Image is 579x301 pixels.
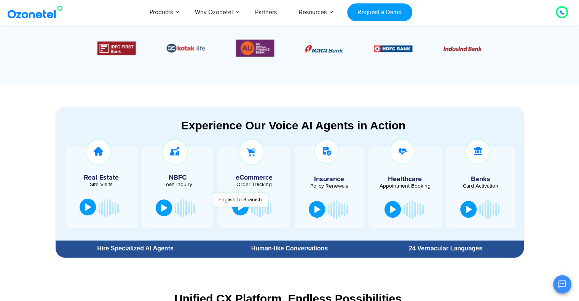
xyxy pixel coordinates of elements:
[305,44,343,53] div: 1 / 6
[222,182,286,187] div: Order Tracking
[374,44,413,53] div: 2 / 6
[374,183,436,189] div: Appointment Booking
[97,38,482,58] div: Image Carousel
[374,45,413,52] img: Picture9.png
[347,3,412,21] a: Request a Demo
[215,245,364,252] div: Human-like Conversations
[371,245,520,252] div: 24 Vernacular Languages
[450,183,512,189] div: Card Activation
[450,176,512,183] h5: Banks
[166,43,205,54] img: Picture26.jpg
[298,176,360,183] h5: Insurance
[236,38,274,58] div: 6 / 6
[236,38,274,58] img: Picture13.png
[553,275,571,293] button: Open chat
[63,119,524,132] div: Experience Our Voice AI Agents in Action
[97,41,136,55] img: Picture12.png
[166,43,205,54] div: 5 / 6
[97,41,136,55] div: 4 / 6
[305,45,343,53] img: Picture8.png
[69,182,134,187] div: Site Visits
[222,174,286,181] h5: eCommerce
[374,176,436,183] h5: Healthcare
[59,245,212,252] div: Hire Specialized AI Agents
[298,183,360,189] div: Policy Renewals
[145,182,210,187] div: Loan Inquiry
[443,46,482,51] img: Picture10.png
[69,174,134,181] h5: Real Estate
[443,44,482,53] div: 3 / 6
[145,174,210,181] h5: NBFC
